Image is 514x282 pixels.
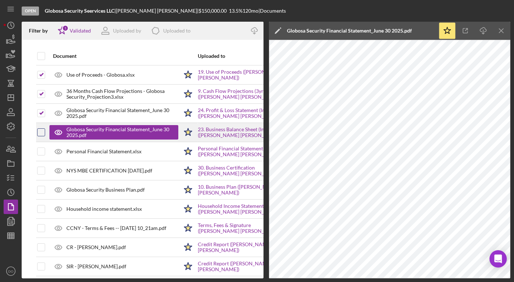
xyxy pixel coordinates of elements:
a: 19. Use of Proceeds ([PERSON_NAME] [PERSON_NAME]) [198,69,288,81]
div: SIR - [PERSON_NAME].pdf [66,264,126,269]
div: | Documents [258,8,286,14]
a: 9. Cash Flow Projections (3yrs) ([PERSON_NAME] [PERSON_NAME]) [198,88,288,100]
div: 36 Months Cash Flow Projections - Globosa Security_Projection3.xlsx [66,88,178,100]
div: CR - [PERSON_NAME].pdf [66,244,126,250]
div: Filter by [29,28,53,34]
div: Document [53,53,178,59]
a: 24. Profit & Loss Statement (Interim) ([PERSON_NAME] [PERSON_NAME]) [198,107,288,119]
a: Personal Financial Statement ([PERSON_NAME] [PERSON_NAME]) [198,146,288,157]
div: Uploaded to [163,28,191,34]
div: Open [22,7,39,16]
div: $150,000.00 [199,8,229,14]
div: Validated [70,28,91,34]
div: Globosa Security Financial Statement_June 30 2025.pdf [66,107,178,119]
a: 23. Business Balance Sheet (Interim) ([PERSON_NAME] [PERSON_NAME]) [198,127,288,138]
div: | [45,8,116,14]
a: Credit Report ([PERSON_NAME] [PERSON_NAME]) [198,261,288,272]
div: Personal Financial Statement.xlsx [66,149,141,154]
div: Open Intercom Messenger [489,250,507,268]
b: Globosa Security Seervices LLC [45,8,114,14]
div: Household income statement.xlsx [66,206,142,212]
div: NYS MBE CERTIFICATION [DATE].pdf [66,168,152,174]
text: DO [8,269,13,273]
div: 13.5 % [229,8,243,14]
div: [PERSON_NAME] [PERSON_NAME] | [116,8,199,14]
a: 30. Business Certification ([PERSON_NAME] [PERSON_NAME]) [198,165,288,176]
div: 1 [62,25,69,31]
div: Globosa Security Business Plan.pdf [66,187,145,193]
a: 10. Business Plan ([PERSON_NAME] [PERSON_NAME]) [198,184,288,196]
div: Uploaded to [198,53,288,59]
div: Globosa Security Financial Statement_June 30 2025.pdf [66,127,171,138]
div: Globosa Security Financial Statement_June 30 2025.pdf [287,28,412,34]
div: Use of Proceeds - Globosa.xlsx [66,72,135,78]
a: Credit Report ([PERSON_NAME] [PERSON_NAME]) [198,242,288,253]
div: 120 mo [243,8,258,14]
div: CCNY - Terms & Fees -- [DATE] 10_21am.pdf [66,225,166,231]
div: Uploaded by [113,28,141,34]
a: Household Income Statement ([PERSON_NAME] [PERSON_NAME]) [198,203,288,215]
button: DO [4,264,18,278]
a: Terms, Fees & Signature ([PERSON_NAME] [PERSON_NAME]) [198,222,288,234]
